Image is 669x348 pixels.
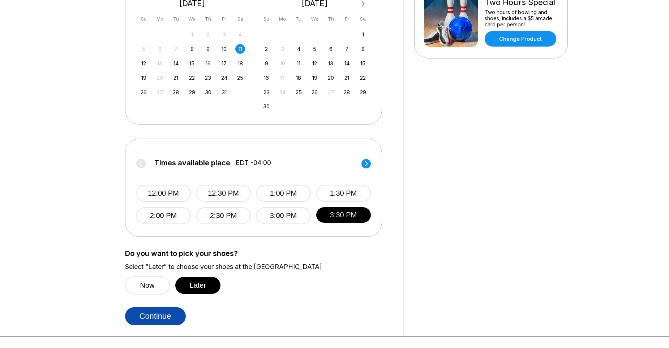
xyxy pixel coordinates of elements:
[278,58,287,68] div: Not available Monday, November 10th, 2025
[203,73,213,83] div: Choose Thursday, October 23rd, 2025
[187,87,197,97] div: Choose Wednesday, October 29th, 2025
[136,185,191,202] button: 12:00 PM
[358,87,368,97] div: Choose Saturday, November 29th, 2025
[219,30,229,39] div: Not available Friday, October 3rd, 2025
[358,73,368,83] div: Choose Saturday, November 22nd, 2025
[203,58,213,68] div: Choose Thursday, October 16th, 2025
[155,44,165,54] div: Not available Monday, October 6th, 2025
[171,14,181,24] div: Tu
[342,87,352,97] div: Choose Friday, November 28th, 2025
[125,249,392,257] label: Do you want to pick your shoes?
[326,58,336,68] div: Choose Thursday, November 13th, 2025
[310,73,320,83] div: Choose Wednesday, November 19th, 2025
[278,87,287,97] div: Not available Monday, November 24th, 2025
[310,87,320,97] div: Choose Wednesday, November 26th, 2025
[125,307,186,325] button: Continue
[196,185,251,202] button: 12:30 PM
[262,73,271,83] div: Choose Sunday, November 16th, 2025
[326,44,336,54] div: Choose Thursday, November 6th, 2025
[187,73,197,83] div: Choose Wednesday, October 22nd, 2025
[294,73,304,83] div: Choose Tuesday, November 18th, 2025
[485,31,556,47] a: Change Product
[139,58,149,68] div: Choose Sunday, October 12th, 2025
[358,58,368,68] div: Choose Saturday, November 15th, 2025
[485,9,558,27] div: Two hours of bowling and shoes, includes a $5 arcade card per person!
[171,87,181,97] div: Choose Tuesday, October 28th, 2025
[358,44,368,54] div: Choose Saturday, November 8th, 2025
[256,207,311,224] button: 3:00 PM
[235,14,245,24] div: Sa
[294,44,304,54] div: Choose Tuesday, November 4th, 2025
[342,14,352,24] div: Fr
[203,30,213,39] div: Not available Thursday, October 2nd, 2025
[187,44,197,54] div: Choose Wednesday, October 8th, 2025
[219,44,229,54] div: Choose Friday, October 10th, 2025
[155,73,165,83] div: Not available Monday, October 20th, 2025
[278,14,287,24] div: Mo
[155,87,165,97] div: Not available Monday, October 27th, 2025
[187,14,197,24] div: We
[316,185,371,202] button: 1:30 PM
[294,87,304,97] div: Choose Tuesday, November 25th, 2025
[342,73,352,83] div: Choose Friday, November 21st, 2025
[187,30,197,39] div: Not available Wednesday, October 1st, 2025
[125,276,170,295] button: Now
[278,44,287,54] div: Not available Monday, November 3rd, 2025
[171,73,181,83] div: Choose Tuesday, October 21st, 2025
[262,44,271,54] div: Choose Sunday, November 2nd, 2025
[278,73,287,83] div: Not available Monday, November 17th, 2025
[175,277,221,294] button: Later
[136,207,191,224] button: 2:00 PM
[310,44,320,54] div: Choose Wednesday, November 5th, 2025
[256,185,311,202] button: 1:00 PM
[235,73,245,83] div: Choose Saturday, October 25th, 2025
[358,30,368,39] div: Choose Saturday, November 1st, 2025
[310,58,320,68] div: Choose Wednesday, November 12th, 2025
[203,87,213,97] div: Choose Thursday, October 30th, 2025
[125,263,392,271] label: Select “Later” to choose your shoes at the [GEOGRAPHIC_DATA]
[155,14,165,24] div: Mo
[203,14,213,24] div: Th
[326,87,336,97] div: Not available Thursday, November 27th, 2025
[262,87,271,97] div: Choose Sunday, November 23rd, 2025
[310,14,320,24] div: We
[219,14,229,24] div: Fr
[326,73,336,83] div: Choose Thursday, November 20th, 2025
[262,101,271,111] div: Choose Sunday, November 30th, 2025
[342,44,352,54] div: Choose Friday, November 7th, 2025
[316,207,371,223] button: 3:30 PM
[219,87,229,97] div: Choose Friday, October 31st, 2025
[235,30,245,39] div: Not available Saturday, October 4th, 2025
[261,29,369,112] div: month 2025-11
[219,73,229,83] div: Choose Friday, October 24th, 2025
[342,58,352,68] div: Choose Friday, November 14th, 2025
[139,14,149,24] div: Su
[326,14,336,24] div: Th
[235,58,245,68] div: Choose Saturday, October 18th, 2025
[203,44,213,54] div: Choose Thursday, October 9th, 2025
[262,58,271,68] div: Choose Sunday, November 9th, 2025
[155,58,165,68] div: Not available Monday, October 13th, 2025
[262,14,271,24] div: Su
[196,207,251,224] button: 2:30 PM
[171,44,181,54] div: Not available Tuesday, October 7th, 2025
[235,44,245,54] div: Choose Saturday, October 11th, 2025
[154,159,230,167] span: Times available place
[139,44,149,54] div: Not available Sunday, October 5th, 2025
[187,58,197,68] div: Choose Wednesday, October 15th, 2025
[219,58,229,68] div: Choose Friday, October 17th, 2025
[358,14,368,24] div: Sa
[236,159,271,167] span: EDT -04:00
[171,58,181,68] div: Choose Tuesday, October 14th, 2025
[139,73,149,83] div: Choose Sunday, October 19th, 2025
[294,14,304,24] div: Tu
[138,29,246,97] div: month 2025-10
[139,87,149,97] div: Choose Sunday, October 26th, 2025
[294,58,304,68] div: Choose Tuesday, November 11th, 2025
